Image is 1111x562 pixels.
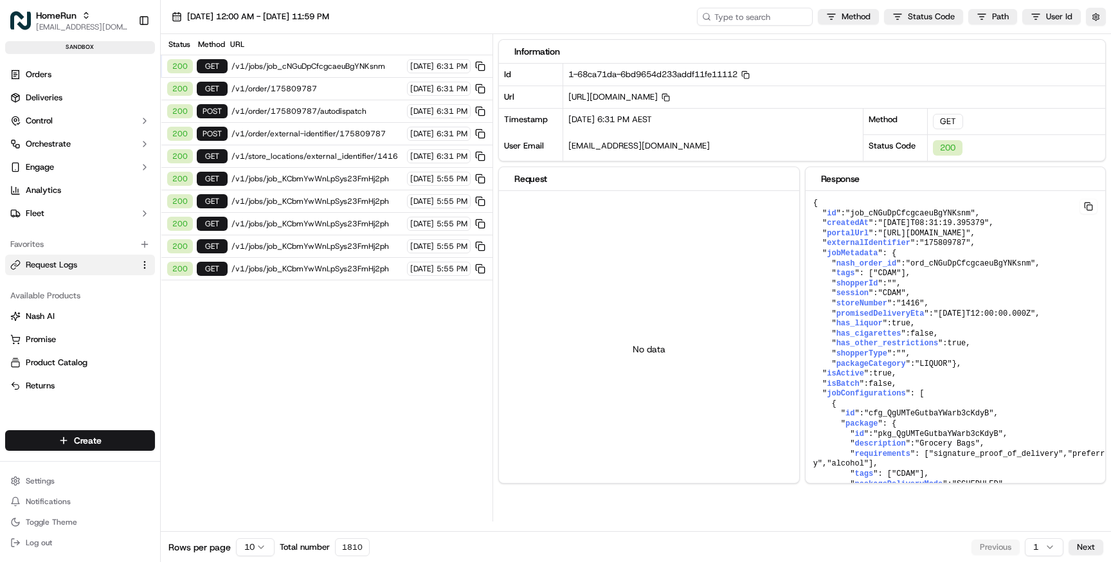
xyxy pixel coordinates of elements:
span: Settings [26,476,55,486]
span: shopperId [836,279,878,288]
span: "" [887,279,896,288]
span: Log out [26,538,52,548]
span: nash_order_id [836,259,897,268]
span: User Id [1046,11,1072,23]
span: shopperType [836,349,887,358]
button: Toggle Theme [5,513,155,531]
span: /v1/jobs/job_KCbmYwWnLpSys23FmHj2ph [231,219,403,229]
button: Method [818,9,879,24]
span: [DATE] [410,196,434,206]
span: Status Code [908,11,955,23]
span: Control [26,115,53,127]
a: Request Logs [10,259,134,271]
span: "cfg_QgUMTeGutbaYWarb3cKdyB" [864,409,994,418]
div: GET [197,194,228,208]
span: true [892,319,910,328]
span: 6:31 PM [437,61,467,71]
div: sandbox [5,41,155,54]
span: "Grocery Bags" [915,439,980,448]
div: GET [197,82,228,96]
span: /v1/jobs/job_KCbmYwWnLpSys23FmHj2ph [231,241,403,251]
div: 200 [167,82,193,96]
div: 200 [167,217,193,231]
span: Deliveries [26,92,62,104]
button: Engage [5,157,155,177]
span: session [836,289,869,298]
span: 6:31 PM [437,151,467,161]
div: Favorites [5,234,155,255]
span: [DATE] [410,129,434,139]
div: Information [514,45,1090,58]
div: 200 [167,262,193,276]
div: URL [230,39,487,50]
button: Returns [5,376,155,396]
span: Path [992,11,1009,23]
span: isActive [827,369,864,378]
div: Url [499,86,563,108]
a: Product Catalog [10,357,150,368]
div: GET [197,217,228,231]
span: Engage [26,161,54,173]
div: GET [197,149,228,163]
span: /v1/store_locations/external_identifier/1416 [231,151,403,161]
span: has_cigarettes [836,329,901,338]
div: 200 [167,194,193,208]
div: 1810 [335,538,370,556]
span: [DATE] [410,61,434,71]
button: Control [5,111,155,131]
span: requirements [854,449,910,458]
span: "[URL][DOMAIN_NAME]" [878,229,970,238]
span: [DATE] [410,219,434,229]
div: Method [195,39,226,50]
span: [DATE] [410,174,434,184]
span: id [827,209,836,218]
div: [DATE] 6:31 PM AEST [563,109,863,135]
div: Method [863,108,928,134]
span: packageDeliveryMode [854,480,943,489]
span: 5:55 PM [437,174,467,184]
span: "ord_cNGuDpCfcgcaeuBgYNKsnm" [906,259,1036,268]
div: GET [197,239,228,253]
span: Returns [26,380,55,392]
span: /v1/jobs/job_KCbmYwWnLpSys23FmHj2ph [231,174,403,184]
span: Fleet [26,208,44,219]
button: Promise [5,329,155,350]
span: "CDAM" [892,469,919,478]
button: Fleet [5,203,155,224]
div: Id [499,64,563,86]
button: HomeRunHomeRun[EMAIL_ADDRESS][DOMAIN_NAME] [5,5,133,36]
button: [DATE] 12:00 AM - [DATE] 11:59 PM [166,8,335,26]
div: GET [197,262,228,276]
span: id [854,430,863,439]
span: false [910,329,934,338]
div: GET [197,172,228,186]
span: promisedDeliveryEta [836,309,925,318]
span: true [948,339,966,348]
span: Create [74,434,102,447]
div: Status [166,39,192,50]
div: GET [197,59,228,73]
span: package [845,419,878,428]
div: POST [197,104,228,118]
span: false [869,379,892,388]
span: [DATE] [410,106,434,116]
span: [DATE] [410,264,434,274]
span: "175809787" [919,239,970,248]
button: HomeRun [36,9,77,22]
button: User Id [1022,9,1081,24]
button: Nash AI [5,306,155,327]
span: createdAt [827,219,869,228]
span: "CDAM" [873,269,901,278]
span: [DATE] [410,241,434,251]
span: Toggle Theme [26,517,77,527]
span: "LIQUOR" [915,359,952,368]
span: [URL][DOMAIN_NAME] [568,91,670,102]
div: 200 [167,104,193,118]
span: Notifications [26,496,71,507]
span: externalIdentifier [827,239,910,248]
div: Available Products [5,286,155,306]
div: GET [933,114,963,129]
span: /v1/order/175809787 [231,84,403,94]
span: /v1/jobs/job_KCbmYwWnLpSys23FmHj2ph [231,264,403,274]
